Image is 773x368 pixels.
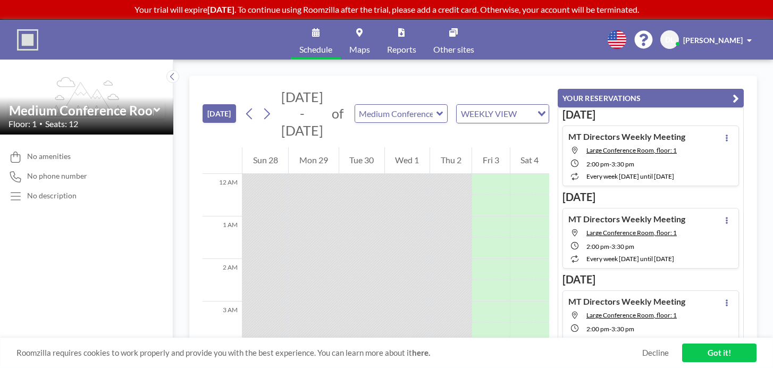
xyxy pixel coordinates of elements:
div: Wed 1 [385,147,430,174]
span: [PERSON_NAME] [683,36,743,45]
div: Sat 4 [510,147,549,174]
input: Medium Conference Room [9,103,154,118]
h4: MT Directors Weekly Meeting [568,214,685,224]
h4: MT Directors Weekly Meeting [568,131,685,142]
span: 3:30 PM [611,160,634,168]
span: Roomzilla requires cookies to work properly and provide you with the best experience. You can lea... [16,348,642,358]
div: 1 AM [203,216,242,259]
span: [DATE] - [DATE] [281,89,323,138]
a: Schedule [291,20,341,60]
div: Sun 28 [242,147,288,174]
div: Fri 3 [472,147,509,174]
b: [DATE] [207,4,234,14]
a: here. [412,348,430,357]
span: 2:00 PM [586,242,609,250]
span: of [332,105,343,122]
span: 2:00 PM [586,160,609,168]
div: No description [27,191,77,200]
span: No amenities [27,152,71,161]
span: WEEKLY VIEW [459,107,519,121]
span: Seats: 12 [45,119,78,129]
h4: MT Directors Weekly Meeting [568,296,685,307]
span: Floor: 1 [9,119,37,129]
input: Search for option [520,107,531,121]
span: Schedule [299,45,332,54]
a: Got it! [682,344,757,362]
button: [DATE] [203,104,236,123]
button: YOUR RESERVATIONS [558,89,744,107]
a: Decline [642,348,669,358]
span: No phone number [27,171,87,181]
img: organization-logo [17,29,38,51]
span: Reports [387,45,416,54]
span: Large Conference Room, floor: 1 [586,229,677,237]
span: Large Conference Room, floor: 1 [586,311,677,319]
span: 3:30 PM [611,325,634,333]
h3: [DATE] [562,190,739,204]
span: • [39,120,43,127]
div: 2 AM [203,259,242,302]
span: 2:00 PM [586,325,609,333]
a: Maps [341,20,379,60]
div: Search for option [457,105,549,123]
div: 12 AM [203,174,242,216]
span: Large Conference Room, floor: 1 [586,146,677,154]
span: Other sites [433,45,474,54]
span: Maps [349,45,370,54]
span: every week [DATE] until [DATE] [586,172,674,180]
span: 3:30 PM [611,242,634,250]
a: Reports [379,20,425,60]
div: Thu 2 [430,147,472,174]
span: every week [DATE] until [DATE] [586,255,674,263]
span: - [609,325,611,333]
span: - [609,160,611,168]
input: Medium Conference Room [355,105,436,122]
span: DL [665,35,674,45]
h3: [DATE] [562,108,739,121]
div: 3 AM [203,302,242,344]
h3: [DATE] [562,273,739,286]
span: every week [DATE] until [DATE] [586,337,674,345]
a: Other sites [425,20,483,60]
span: - [609,242,611,250]
div: Tue 30 [339,147,384,174]
div: Mon 29 [289,147,338,174]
